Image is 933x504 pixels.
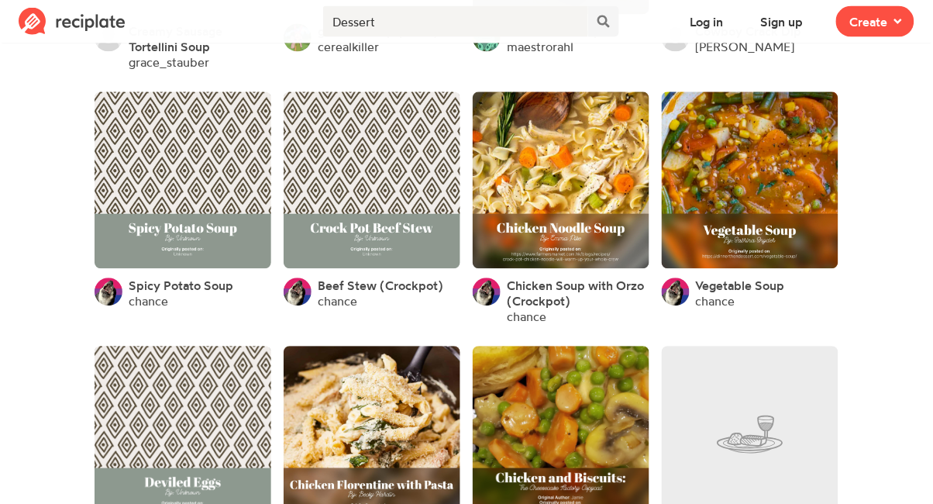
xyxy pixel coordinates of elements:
[95,278,122,306] img: User's avatar
[318,40,379,55] a: cerealkiller
[850,12,888,31] span: Create
[507,309,546,325] a: chance
[129,278,233,294] a: Spicy Potato Soup
[323,6,587,37] input: Search
[696,278,785,294] a: Vegetable Soup
[129,294,168,309] a: chance
[696,40,795,55] a: [PERSON_NAME]
[507,278,644,309] span: Chicken Soup with Orzo (Crockpot)
[507,278,649,309] a: Chicken Soup with Orzo (Crockpot)
[318,278,443,294] a: Beef Stew (Crockpot)
[696,294,735,309] a: chance
[284,278,312,306] img: User's avatar
[473,278,501,306] img: User's avatar
[747,6,818,37] button: Sign up
[19,8,126,36] img: Reciplate
[507,40,573,55] a: maestrorahl
[129,55,209,71] a: grace_stauber
[318,294,357,309] a: chance
[677,6,738,37] button: Log in
[836,6,914,37] button: Create
[662,278,690,306] img: User's avatar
